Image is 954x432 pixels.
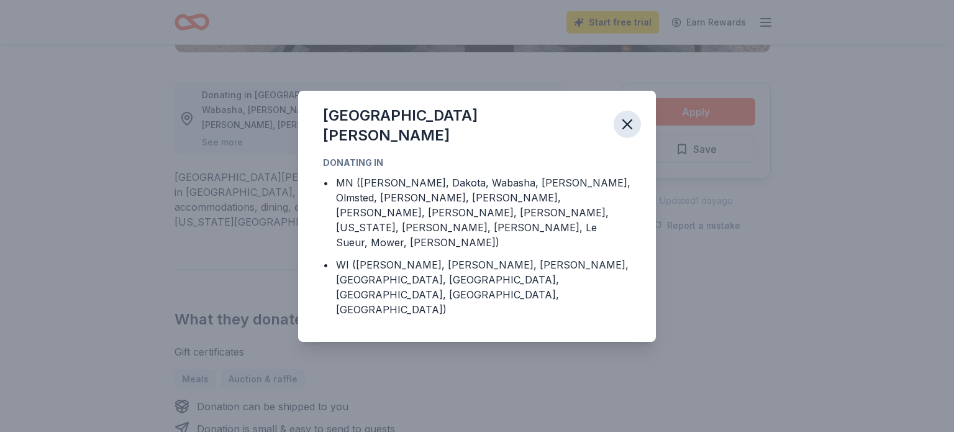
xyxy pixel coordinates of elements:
[323,155,631,170] div: Donating in
[323,257,329,272] div: •
[323,175,329,190] div: •
[323,106,604,145] div: [GEOGRAPHIC_DATA][PERSON_NAME]
[336,175,631,250] div: MN ([PERSON_NAME], Dakota, Wabasha, [PERSON_NAME], Olmsted, [PERSON_NAME], [PERSON_NAME], [PERSON...
[336,257,631,317] div: WI ([PERSON_NAME], [PERSON_NAME], [PERSON_NAME], [GEOGRAPHIC_DATA], [GEOGRAPHIC_DATA], [GEOGRAPHI...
